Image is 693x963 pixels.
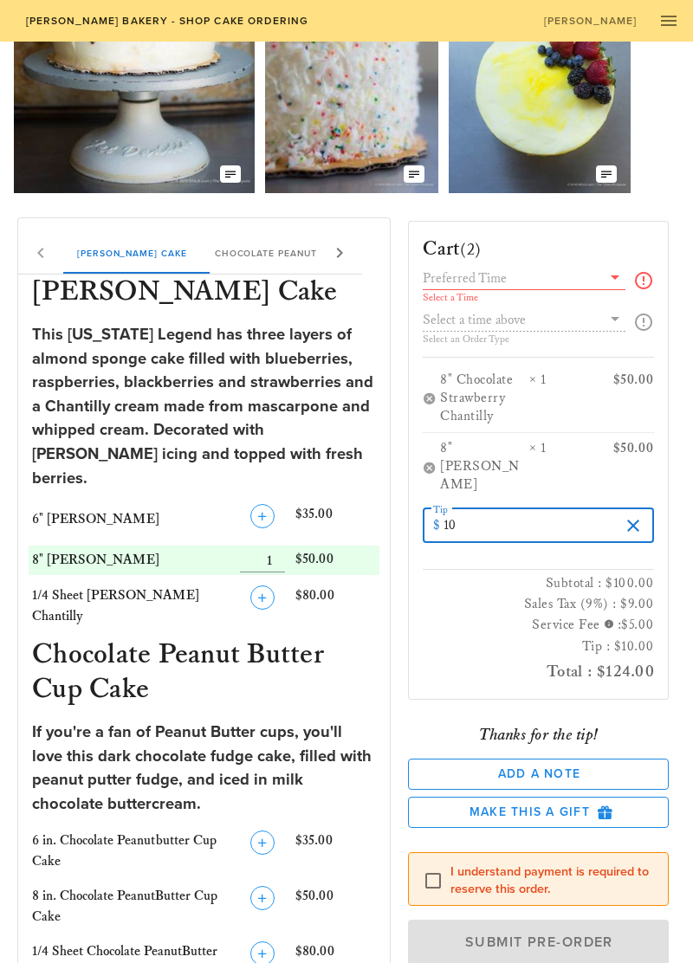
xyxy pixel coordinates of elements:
[450,863,654,898] label: I understand payment is required to reserve this order.
[24,15,308,27] span: [PERSON_NAME] Bakery - Shop Cake Ordering
[14,9,320,33] a: [PERSON_NAME] Bakery - Shop Cake Ordering
[423,637,654,657] h3: Tip : $10.00
[423,657,654,685] h2: Total : $124.00
[440,440,529,494] div: 8" [PERSON_NAME]
[408,797,669,828] button: Make this a Gift
[63,232,201,274] div: [PERSON_NAME] Cake
[600,372,654,425] div: $50.00
[423,236,481,263] h3: Cart
[423,766,654,781] span: Add a Note
[460,239,481,260] span: (2)
[32,511,159,527] span: 6" [PERSON_NAME]
[201,232,425,274] div: Chocolate Peanut Butter Cup Cake
[32,832,217,869] span: 6 in. Chocolate Peanutbutter Cup Cake
[423,573,654,594] h3: Subtotal : $100.00
[32,721,376,816] div: If you're a fan of Peanut Butter cups, you'll love this dark chocolate fudge cake, filled with pe...
[292,827,379,876] div: $35.00
[423,805,654,820] span: Make this a Gift
[292,501,379,539] div: $35.00
[428,934,648,951] span: Submit Pre-Order
[292,582,379,630] div: $80.00
[292,546,379,575] div: $50.00
[32,587,199,624] span: 1/4 Sheet [PERSON_NAME] Chantilly
[621,617,654,633] span: $5.00
[600,440,654,494] div: $50.00
[543,15,638,27] span: [PERSON_NAME]
[423,293,625,303] div: Select a Time
[529,372,600,425] div: × 1
[529,440,600,494] div: × 1
[408,721,669,748] div: Thanks for the tip!
[292,882,379,931] div: $50.00
[433,517,444,534] div: $
[623,515,644,536] button: clear icon
[433,503,448,516] label: Tip
[29,275,379,313] h3: [PERSON_NAME] Cake
[423,594,654,615] h3: Sales Tax (9%) : $9.00
[423,615,654,637] h3: Service Fee :
[408,759,669,790] button: Add a Note
[423,267,601,289] input: Preferred Time
[440,372,529,425] div: 8" Chocolate Strawberry Chantilly
[29,637,379,710] h3: Chocolate Peanut Butter Cup Cake
[32,552,159,568] span: 8" [PERSON_NAME]
[32,323,376,490] div: This [US_STATE] Legend has three layers of almond sponge cake filled with blueberries, raspberrie...
[532,9,648,33] a: [PERSON_NAME]
[32,888,217,925] span: 8 in. Chocolate PeanutButter Cup Cake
